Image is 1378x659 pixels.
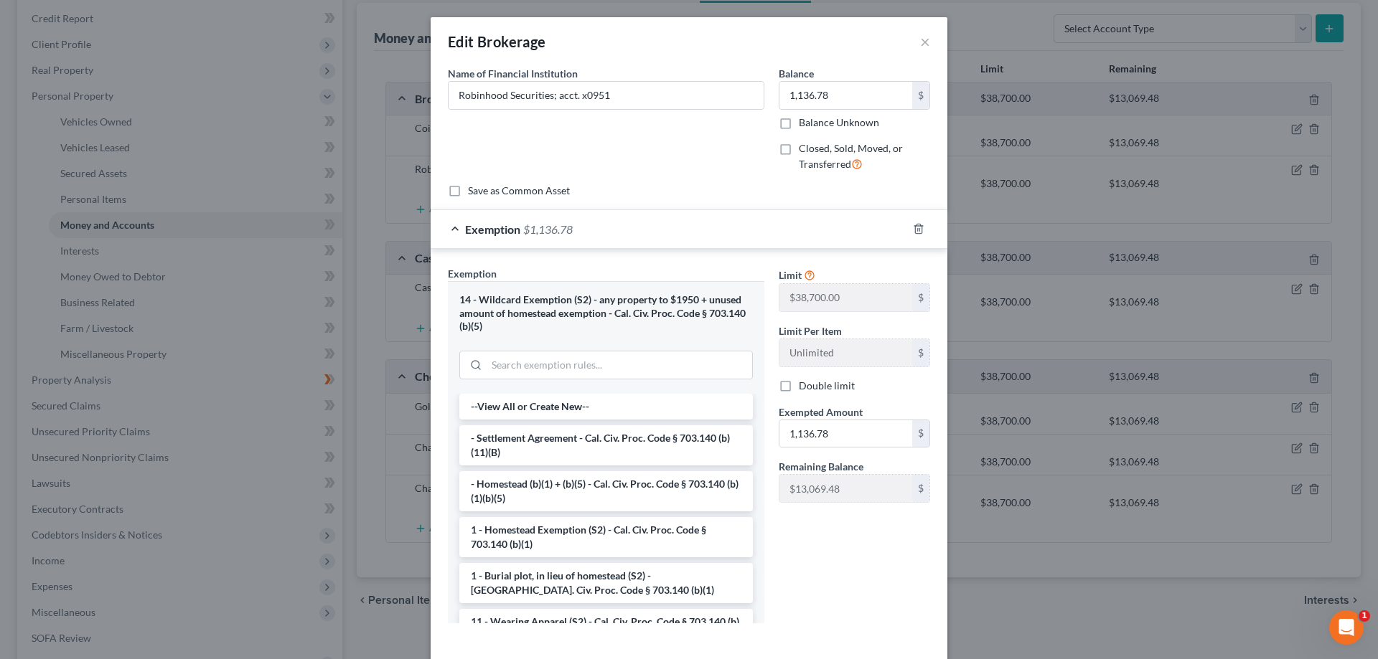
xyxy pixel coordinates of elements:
input: Search exemption rules... [487,351,752,379]
li: 11 - Wearing Apparel (S2) - Cal. Civ. Proc. Code § 703.140 (b)(3) [459,609,753,649]
input: -- [779,284,912,311]
li: - Settlement Agreement - Cal. Civ. Proc. Code § 703.140 (b)(11)(B) [459,425,753,465]
div: $ [912,475,929,502]
label: Balance Unknown [799,115,879,130]
input: -- [779,475,912,502]
li: 1 - Homestead Exemption (S2) - Cal. Civ. Proc. Code § 703.140 (b)(1) [459,517,753,557]
span: $1,136.78 [523,222,573,236]
div: $ [912,284,929,311]
input: 0.00 [779,420,912,447]
span: Limit [779,269,802,281]
li: --View All or Create New-- [459,394,753,419]
span: Exemption [465,222,520,236]
span: Exemption [448,267,497,280]
label: Balance [779,66,814,81]
span: Closed, Sold, Moved, or Transferred [799,142,903,170]
label: Save as Common Asset [468,184,570,198]
input: -- [779,339,912,366]
input: Enter name... [449,82,764,109]
label: Limit Per Item [779,323,842,338]
span: Name of Financial Institution [448,67,578,80]
div: $ [912,420,929,447]
div: $ [912,82,929,109]
div: Edit Brokerage [448,32,546,52]
li: - Homestead (b)(1) + (b)(5) - Cal. Civ. Proc. Code § 703.140 (b)(1)(b)(5) [459,471,753,511]
div: 14 - Wildcard Exemption (S2) - any property to $1950 + unused amount of homestead exemption - Cal... [459,293,753,333]
iframe: Intercom live chat [1329,610,1364,645]
span: 1 [1359,610,1370,622]
span: Exempted Amount [779,406,863,418]
input: 0.00 [779,82,912,109]
div: $ [912,339,929,366]
button: × [920,33,930,50]
li: 1 - Burial plot, in lieu of homestead (S2) - [GEOGRAPHIC_DATA]. Civ. Proc. Code § 703.140 (b)(1) [459,563,753,603]
label: Double limit [799,379,855,393]
label: Remaining Balance [779,459,863,474]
